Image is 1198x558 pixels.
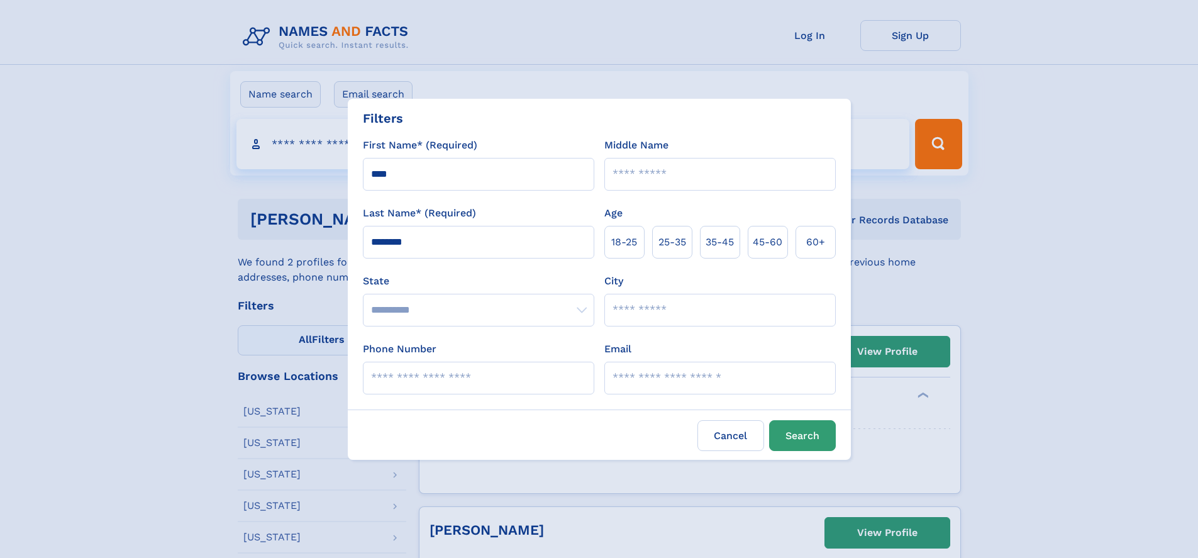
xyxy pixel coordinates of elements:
[363,138,477,153] label: First Name* (Required)
[604,342,631,357] label: Email
[806,235,825,250] span: 60+
[363,206,476,221] label: Last Name* (Required)
[604,274,623,289] label: City
[363,342,436,357] label: Phone Number
[658,235,686,250] span: 25‑35
[697,420,764,451] label: Cancel
[363,274,594,289] label: State
[604,206,623,221] label: Age
[753,235,782,250] span: 45‑60
[706,235,734,250] span: 35‑45
[363,109,403,128] div: Filters
[604,138,668,153] label: Middle Name
[611,235,637,250] span: 18‑25
[769,420,836,451] button: Search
